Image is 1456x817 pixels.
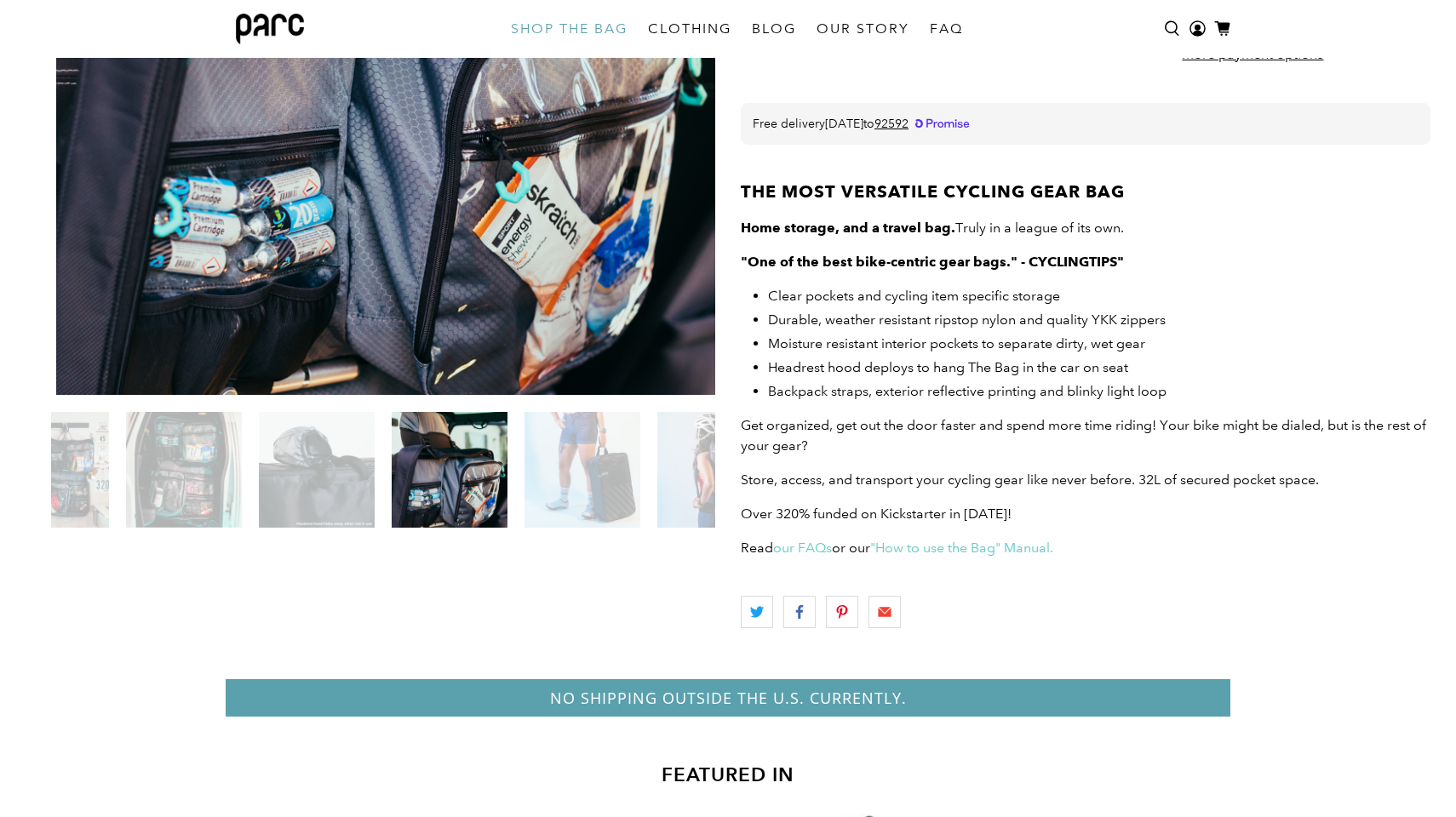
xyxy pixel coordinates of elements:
[741,506,1012,522] span: Over 320% funded on Kickstarter in [DATE]!
[741,254,1124,270] strong: "One of the best bike-centric gear bags." - CYCLINGTIPS"
[741,181,1125,202] strong: THE MOST VERSATILE CYCLING GEAR BAG
[806,5,920,53] a: OUR STORY
[741,471,1319,488] span: Store, access, and transport your cycling gear like never before. 32L of secured pocket space.
[741,417,1426,454] span: Get organized, get out the door faster and spend more time riding! Your bike might be dialed, but...
[768,288,1060,304] span: Clear pockets and cycling item specific storage
[741,540,1053,556] span: Read or our
[768,311,1166,328] span: Durable, weather resistant ripstop nylon and quality YKK zippers
[1119,32,1386,86] a: More payment options
[278,761,1178,790] h3: FEATURED IN
[638,5,742,53] a: CLOTHING
[236,14,304,44] img: parc bag logo
[768,335,1145,351] span: Moisture resistant interior pockets to separate dirty, wet gear
[870,540,1053,556] a: "How to use the Bag" Manual.
[742,5,806,53] a: BLOG
[773,540,832,556] a: our FAQs
[751,220,1124,236] span: Truly in a league of its own.
[768,383,1167,399] span: Backpack straps, exterior reflective printing and blinky light loop
[550,688,907,708] span: No shipping outside the U.S. CURRENTLY.
[741,220,751,236] strong: H
[751,220,955,236] strong: ome storage, and a travel bag.
[501,5,638,53] a: SHOP THE BAG
[920,5,973,53] a: FAQ
[768,359,1128,375] span: Headrest hood deploys to hang The Bag in the car on seat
